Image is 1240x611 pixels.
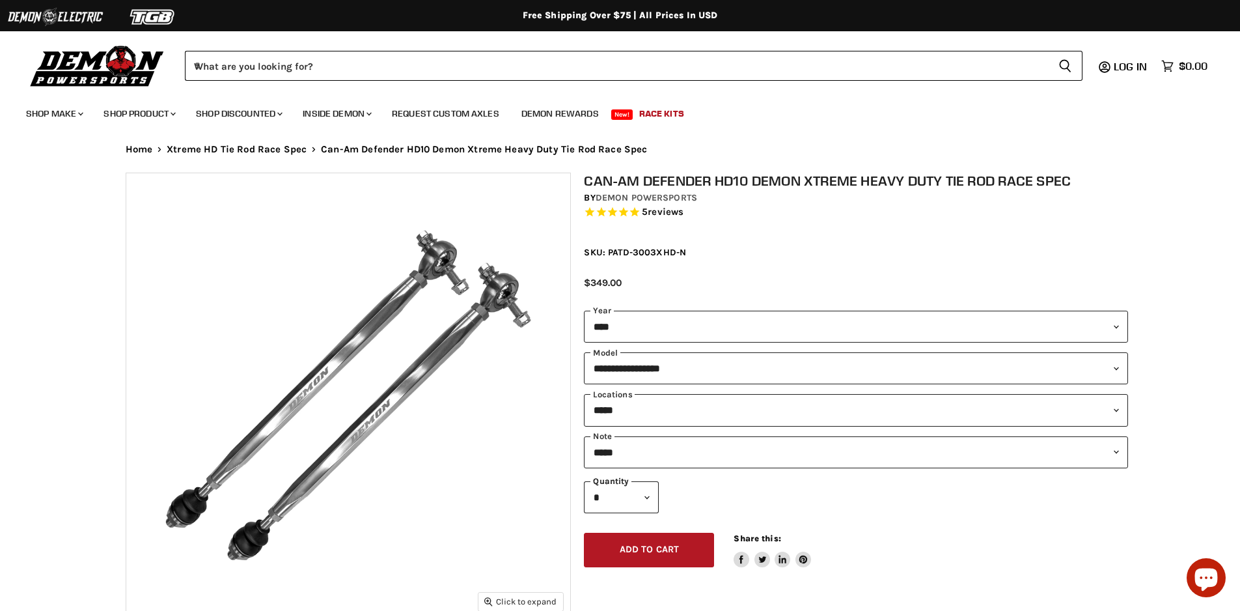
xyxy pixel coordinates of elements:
img: TGB Logo 2 [104,5,202,29]
span: $0.00 [1179,60,1207,72]
nav: Breadcrumbs [100,144,1141,155]
select: Quantity [584,481,659,513]
a: $0.00 [1155,57,1214,76]
a: Shop Discounted [186,100,290,127]
ul: Main menu [16,95,1204,127]
span: New! [611,109,633,120]
a: Request Custom Axles [382,100,509,127]
a: Shop Make [16,100,91,127]
div: by [584,191,1128,205]
span: Log in [1114,60,1147,73]
span: 5 reviews [642,206,683,218]
span: reviews [648,206,683,218]
img: Demon Powersports [26,42,169,89]
span: Add to cart [620,544,680,555]
span: Click to expand [484,597,557,606]
span: Can-Am Defender HD10 Demon Xtreme Heavy Duty Tie Rod Race Spec [321,144,647,155]
a: Shop Product [94,100,184,127]
a: Log in [1108,61,1155,72]
a: Inside Demon [293,100,379,127]
select: keys [584,394,1128,426]
inbox-online-store-chat: Shopify online store chat [1183,558,1230,601]
a: Home [126,144,153,155]
select: year [584,311,1128,343]
h1: Can-Am Defender HD10 Demon Xtreme Heavy Duty Tie Rod Race Spec [584,173,1128,189]
div: Free Shipping Over $75 | All Prices In USD [100,10,1141,21]
button: Add to cart [584,533,714,567]
div: SKU: PATD-3003XHD-N [584,246,1128,259]
span: $349.00 [584,277,622,289]
a: Xtreme HD Tie Rod Race Spec [167,144,307,155]
span: Rated 5.0 out of 5 stars 5 reviews [584,206,1128,220]
select: modal-name [584,352,1128,384]
a: Demon Powersports [596,192,697,203]
input: When autocomplete results are available use up and down arrows to review and enter to select [185,51,1048,81]
span: Share this: [734,533,780,543]
aside: Share this: [734,533,811,567]
a: Demon Rewards [512,100,609,127]
img: Demon Electric Logo 2 [7,5,104,29]
button: Click to expand [478,593,563,610]
a: Race Kits [629,100,694,127]
button: Search [1048,51,1082,81]
select: keys [584,436,1128,468]
form: Product [185,51,1082,81]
